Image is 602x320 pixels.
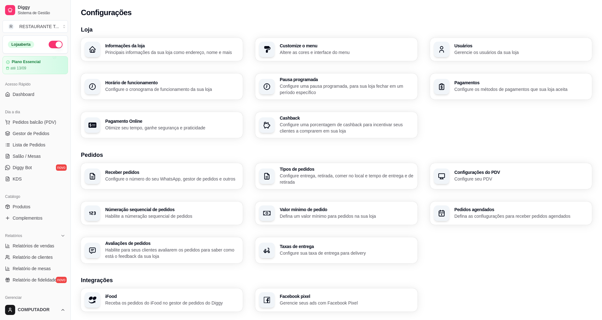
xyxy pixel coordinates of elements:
[3,89,68,99] a: Dashboard
[3,264,68,274] a: Relatório de mesas
[13,254,53,260] span: Relatório de clientes
[280,83,413,96] p: Configure uma pausa programada, para sua loja fechar em um período específico
[255,288,417,311] button: Facebook pixelGerencie seus ads com Facebook Pixel
[280,77,413,82] h3: Pausa programada
[13,164,32,171] span: Diggy Bot
[280,116,413,120] h3: Cashback
[255,112,417,138] button: CashbackConfigure uma porcentagem de cashback para incentivar seus clientes a comprarem em sua loja
[81,163,243,189] button: Receber pedidosConfigure o número do seu WhatsApp, gestor de pedidos e outros
[280,294,413,299] h3: Facebook pixel
[430,74,592,99] button: PagamentosConfigure os métodos de pagamentos que sua loja aceita
[105,86,239,92] p: Configure o cronograma de funcionamento da sua loja
[105,176,239,182] p: Configure o número do seu WhatsApp, gestor de pedidos e outros
[13,153,41,159] span: Salão / Mesas
[5,233,22,238] span: Relatórios
[3,128,68,139] a: Gestor de Pedidos
[3,107,68,117] div: Dia a dia
[13,142,46,148] span: Lista de Pedidos
[8,23,14,30] span: R
[19,23,59,30] div: RESTAURANTE T ...
[3,275,68,285] a: Relatório de fidelidadenovo
[105,49,239,56] p: Principais informações da sua loja como endereço, nome e mais
[13,130,49,137] span: Gestor de Pedidos
[12,60,40,64] article: Plano Essencial
[105,213,239,219] p: Habilite a númeração sequencial de pedidos
[105,294,239,299] h3: iFood
[255,237,417,263] button: Taxas de entregaConfigure sua taxa de entrega para delivery
[18,10,65,15] span: Sistema de Gestão
[454,176,588,182] p: Configure seu PDV
[81,202,243,225] button: Númeração sequencial de pedidosHabilite a númeração sequencial de pedidos
[13,277,57,283] span: Relatório de fidelidade
[3,79,68,89] div: Acesso Rápido
[105,125,239,131] p: Otimize seu tempo, ganhe segurança e praticidade
[13,176,22,182] span: KDS
[3,252,68,262] a: Relatório de clientes
[454,207,588,212] h3: Pedidos agendados
[3,3,68,18] a: DiggySistema de Gestão
[81,288,243,311] button: iFoodReceba os pedidos do iFood no gestor de pedidos do Diggy
[81,74,243,99] button: Horário de funcionamentoConfigure o cronograma de funcionamento da sua loja
[430,202,592,225] button: Pedidos agendadosDefina as confiugurações para receber pedidos agendados
[3,202,68,212] a: Produtos
[13,204,30,210] span: Produtos
[81,112,243,138] button: Pagamento OnlineOtimize seu tempo, ganhe segurança e praticidade
[255,74,417,99] button: Pausa programadaConfigure uma pausa programada, para sua loja fechar em um período específico
[105,300,239,306] p: Receba os pedidos do iFood no gestor de pedidos do Diggy
[454,170,588,175] h3: Configurações do PDV
[105,207,239,212] h3: Númeração sequencial de pedidos
[3,174,68,184] a: KDS
[255,163,417,189] button: Tipos de pedidosConfigure entrega, retirada, comer no local e tempo de entrega e de retirada
[280,250,413,256] p: Configure sua taxa de entrega para delivery
[81,151,592,159] h3: Pedidos
[430,163,592,189] button: Configurações do PDVConfigure seu PDV
[18,307,58,313] span: COMPUTADOR
[81,38,243,61] button: Informações da lojaPrincipais informações da sua loja como endereço, nome e mais
[13,215,42,221] span: Complementos
[8,41,34,48] div: Loja aberta
[280,49,413,56] p: Altere as cores e interface do menu
[280,44,413,48] h3: Customize o menu
[3,192,68,202] div: Catálogo
[81,8,131,18] h2: Configurações
[13,119,56,125] span: Pedidos balcão (PDV)
[255,202,417,225] button: Valor mínimo de pedidoDefina um valor mínimo para pedidos na sua loja
[430,38,592,61] button: UsuáriosGerencie os usuários da sua loja
[280,213,413,219] p: Defina um valor mínimo para pedidos na sua loja
[13,265,51,272] span: Relatório de mesas
[280,244,413,249] h3: Taxas de entrega
[105,44,239,48] h3: Informações da loja
[3,163,68,173] a: Diggy Botnovo
[454,86,588,92] p: Configure os métodos de pagamentos que sua loja aceita
[280,173,413,185] p: Configure entrega, retirada, comer no local e tempo de entrega e de retirada
[3,117,68,127] button: Pedidos balcão (PDV)
[3,140,68,150] a: Lista de Pedidos
[280,207,413,212] h3: Valor mínimo de pedido
[280,167,413,171] h3: Tipos de pedidos
[3,302,68,317] button: COMPUTADOR
[105,241,239,246] h3: Avaliações de pedidos
[3,293,68,303] div: Gerenciar
[18,5,65,10] span: Diggy
[13,243,54,249] span: Relatórios de vendas
[81,237,243,263] button: Avaliações de pedidosHabilite para seus clientes avaliarem os pedidos para saber como está o feed...
[49,41,63,48] button: Alterar Status
[81,25,592,34] h3: Loja
[105,80,239,85] h3: Horário de funcionamento
[280,300,413,306] p: Gerencie seus ads com Facebook Pixel
[454,80,588,85] h3: Pagamentos
[3,213,68,223] a: Complementos
[3,20,68,33] button: Select a team
[3,151,68,161] a: Salão / Mesas
[454,44,588,48] h3: Usuários
[81,276,592,285] h3: Integrações
[105,119,239,123] h3: Pagamento Online
[454,213,588,219] p: Defina as confiugurações para receber pedidos agendados
[255,38,417,61] button: Customize o menuAltere as cores e interface do menu
[105,247,239,259] p: Habilite para seus clientes avaliarem os pedidos para saber como está o feedback da sua loja
[3,56,68,74] a: Plano Essencialaté 13/09
[10,66,26,71] article: até 13/09
[280,121,413,134] p: Configure uma porcentagem de cashback para incentivar seus clientes a comprarem em sua loja
[13,91,34,98] span: Dashboard
[454,49,588,56] p: Gerencie os usuários da sua loja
